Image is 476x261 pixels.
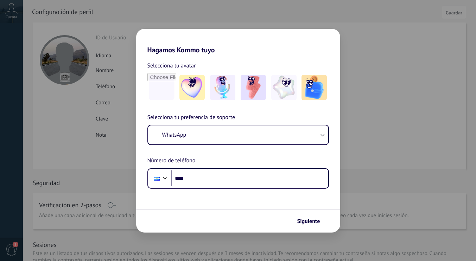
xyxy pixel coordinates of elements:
button: WhatsApp [148,125,328,144]
span: WhatsApp [162,131,186,138]
div: Nicaragua: + 505 [150,171,164,186]
img: -2.jpeg [210,75,235,100]
span: Siguiente [297,219,320,224]
img: -1.jpeg [179,75,205,100]
h2: Hagamos Kommo tuyo [136,29,340,54]
span: Número de teléfono [147,156,196,165]
img: -5.jpeg [302,75,327,100]
span: Selecciona tu preferencia de soporte [147,113,235,122]
img: -3.jpeg [241,75,266,100]
span: Selecciona tu avatar [147,61,196,70]
img: -4.jpeg [271,75,297,100]
button: Siguiente [294,215,330,227]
